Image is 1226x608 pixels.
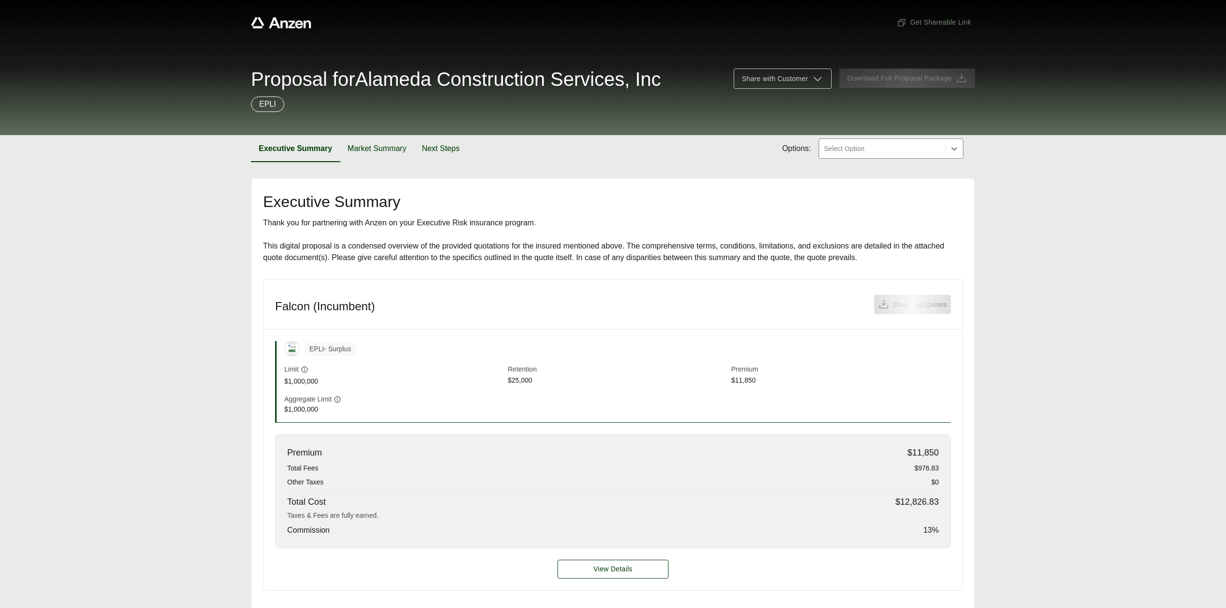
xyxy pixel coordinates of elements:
[251,17,311,28] a: Anzen website
[893,14,975,31] button: Get Shareable Link
[284,404,504,415] span: $1,000,000
[895,496,939,509] span: $12,826.83
[731,375,951,387] span: $11,850
[251,135,340,162] button: Executive Summary
[251,69,661,89] span: Proposal for Alameda Construction Services, Inc
[508,364,727,375] span: Retention
[557,560,669,579] a: Falcon (Incumbent) details
[897,17,971,28] span: Get Shareable Link
[914,463,939,473] span: $976.83
[285,345,299,354] img: Falcon Risk - HDI
[847,73,952,83] span: Download Full Proposal Package
[742,74,808,84] span: Share with Customer
[287,463,319,473] span: Total Fees
[907,446,939,459] span: $11,850
[931,477,939,487] span: $0
[284,376,504,387] span: $1,000,000
[275,299,375,314] h3: Falcon (Incumbent)
[340,135,414,162] button: Market Summary
[284,364,299,374] span: Limit
[731,364,951,375] span: Premium
[287,511,939,521] div: Taxes & Fees are fully earned.
[259,98,276,110] p: EPLI
[414,135,467,162] button: Next Steps
[557,560,669,579] button: View Details
[263,194,963,209] h2: Executive Summary
[284,394,332,404] span: Aggregate Limit
[263,217,963,263] div: Thank you for partnering with Anzen on your Executive Risk insurance program. This digital propos...
[923,525,939,536] span: 13 %
[508,375,727,387] span: $25,000
[287,446,322,459] span: Premium
[782,143,811,154] span: Options:
[594,564,633,574] span: View Details
[287,477,323,487] span: Other Taxes
[734,69,832,89] button: Share with Customer
[287,525,330,536] span: Commission
[287,496,326,509] span: Total Cost
[304,342,357,356] span: EPLI - Surplus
